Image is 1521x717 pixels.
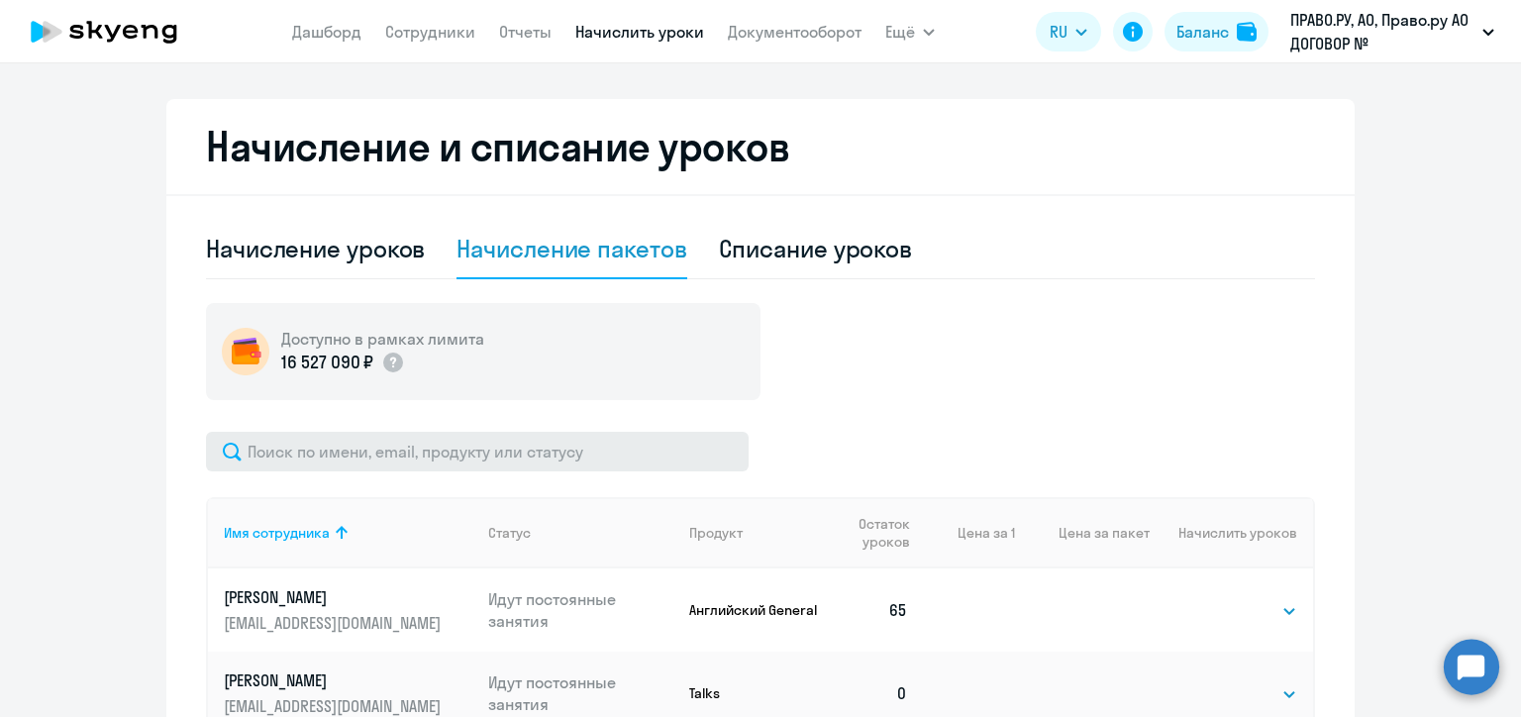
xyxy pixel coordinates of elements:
[224,669,472,717] a: [PERSON_NAME][EMAIL_ADDRESS][DOMAIN_NAME]
[689,684,823,702] p: Talks
[224,524,472,542] div: Имя сотрудника
[1015,497,1150,568] th: Цена за пакет
[1280,8,1504,55] button: ПРАВО.РУ, АО, Право.ру АО ДОГОВОР № Д/OAHO/2021/145 от [DATE]
[206,432,749,471] input: Поиск по имени, email, продукту или статусу
[224,524,330,542] div: Имя сотрудника
[1290,8,1474,55] p: ПРАВО.РУ, АО, Право.ру АО ДОГОВОР № Д/OAHO/2021/145 от [DATE]
[488,671,674,715] p: Идут постоянные занятия
[206,123,1315,170] h2: Начисление и списание уроков
[924,497,1015,568] th: Цена за 1
[281,328,484,350] h5: Доступно в рамках лимита
[575,22,704,42] a: Начислить уроки
[719,233,913,264] div: Списание уроков
[885,20,915,44] span: Ещё
[456,233,686,264] div: Начисление пакетов
[1237,22,1257,42] img: balance
[206,233,425,264] div: Начисление уроков
[224,612,446,634] p: [EMAIL_ADDRESS][DOMAIN_NAME]
[1150,497,1313,568] th: Начислить уроков
[1165,12,1268,51] button: Балансbalance
[224,586,472,634] a: [PERSON_NAME][EMAIL_ADDRESS][DOMAIN_NAME]
[224,695,446,717] p: [EMAIL_ADDRESS][DOMAIN_NAME]
[689,524,743,542] div: Продукт
[488,588,674,632] p: Идут постоянные занятия
[839,515,924,551] div: Остаток уроков
[689,601,823,619] p: Английский General
[385,22,475,42] a: Сотрудники
[488,524,674,542] div: Статус
[281,350,373,375] p: 16 527 090 ₽
[222,328,269,375] img: wallet-circle.png
[292,22,361,42] a: Дашборд
[823,568,924,652] td: 65
[1036,12,1101,51] button: RU
[689,524,823,542] div: Продукт
[499,22,552,42] a: Отчеты
[1176,20,1229,44] div: Баланс
[839,515,909,551] span: Остаток уроков
[488,524,531,542] div: Статус
[224,586,446,608] p: [PERSON_NAME]
[728,22,862,42] a: Документооборот
[1050,20,1067,44] span: RU
[224,669,446,691] p: [PERSON_NAME]
[885,12,935,51] button: Ещё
